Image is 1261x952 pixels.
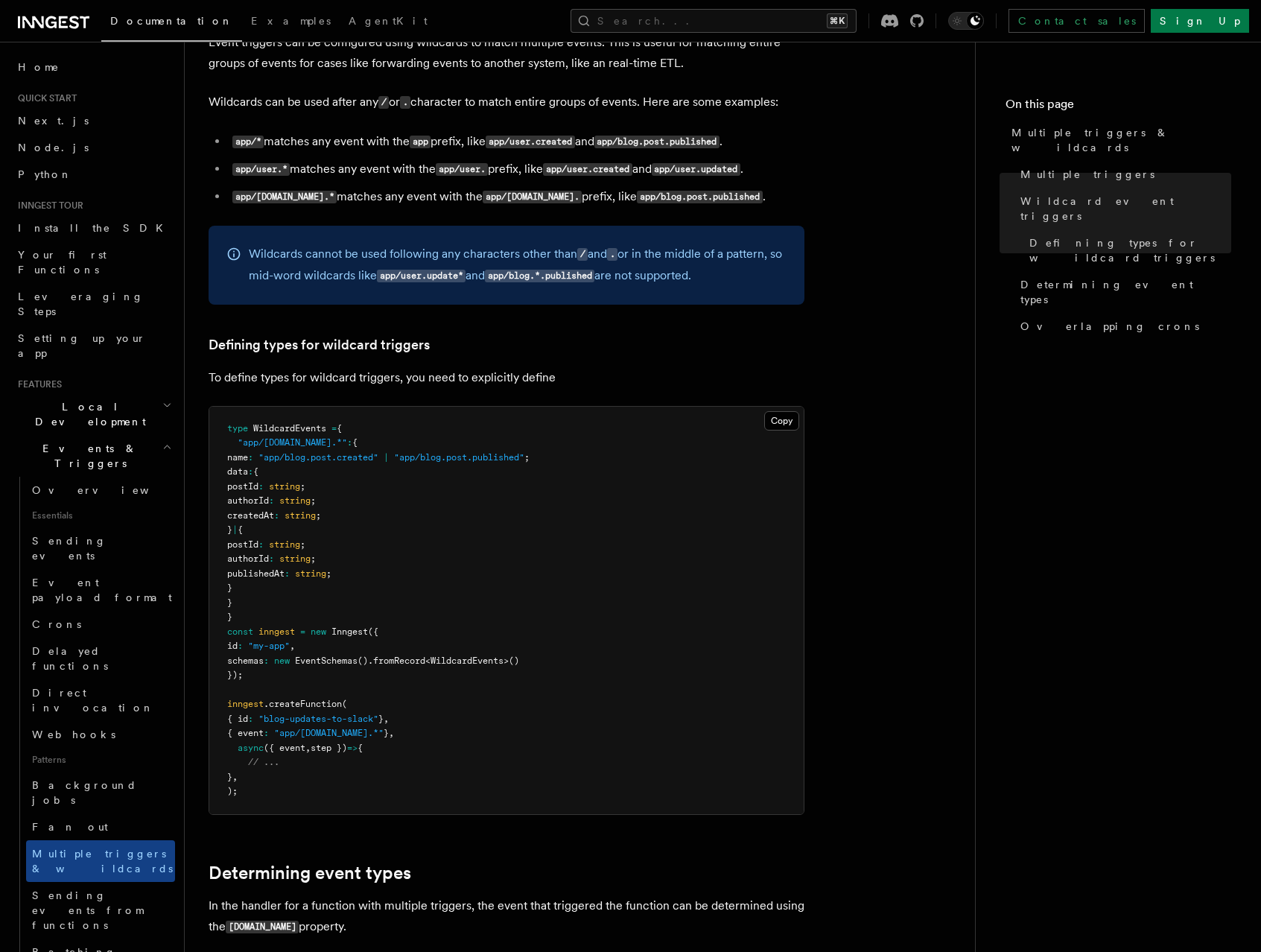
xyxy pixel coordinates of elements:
[253,423,326,434] span: WildcardEvents
[342,699,347,709] span: (
[26,477,175,504] a: Overview
[485,270,594,282] code: app/blog.*.published
[227,495,269,506] span: authorId
[300,539,305,550] span: ;
[311,743,347,753] span: step })
[248,641,290,651] span: "my-app"
[300,481,305,492] span: ;
[264,743,305,753] span: ({ event
[32,848,173,875] span: Multiple triggers & wildcards
[264,728,269,738] span: :
[232,136,264,148] code: app/*
[326,568,331,579] span: ;
[269,539,300,550] span: string
[227,728,264,738] span: { event
[26,569,175,611] a: Event payload format
[228,159,804,180] li: matches any event with the prefix, like and .
[274,510,279,521] span: :
[12,215,175,241] a: Install the SDK
[101,4,242,42] a: Documentation
[1020,277,1231,307] span: Determining event types
[384,714,389,724] span: ,
[1011,125,1231,155] span: Multiple triggers & wildcards
[227,626,253,637] span: const
[209,92,804,113] p: Wildcards can be used after any or character to match entire groups of events. Here are some exam...
[227,568,285,579] span: publishedAt
[249,244,787,287] p: Wildcards cannot be used following any characters other than and or in the middle of a pattern, s...
[26,679,175,721] a: Direct invocation
[253,466,258,477] span: {
[358,743,363,753] span: {
[18,142,89,153] span: Node.js
[32,889,143,931] span: Sending events from functions
[227,786,238,796] span: );
[12,134,175,161] a: Node.js
[577,248,588,261] code: /
[110,15,233,27] span: Documentation
[227,699,264,709] span: inngest
[232,163,290,176] code: app/user.*
[311,626,326,637] span: new
[258,452,378,463] span: "app/blog.post.created"
[269,495,274,506] span: :
[227,481,258,492] span: postId
[18,291,144,317] span: Leveraging Steps
[18,332,146,359] span: Setting up your app
[227,452,248,463] span: name
[300,626,305,637] span: =
[227,641,238,651] span: id
[269,481,300,492] span: string
[258,714,378,724] span: "blog-updates-to-slack"
[18,249,107,276] span: Your first Functions
[227,510,274,521] span: createdAt
[331,423,337,434] span: =
[1006,95,1231,119] h4: On this page
[384,452,389,463] span: |
[504,656,519,666] span: >()
[209,32,804,74] p: Event triggers can be configured using wildcards to match multiple events. This is useful for mat...
[12,200,83,212] span: Inngest tour
[26,772,175,813] a: Background jobs
[238,437,347,448] span: "app/[DOMAIN_NAME].*"
[340,4,436,40] a: AgentKit
[26,813,175,840] a: Fan out
[305,743,311,753] span: ,
[1029,235,1231,265] span: Defining types for wildcard triggers
[349,15,428,27] span: AgentKit
[483,191,582,203] code: app/[DOMAIN_NAME].
[316,510,321,521] span: ;
[358,656,368,666] span: ()
[1014,188,1231,229] a: Wildcard event triggers
[232,772,238,782] span: ,
[26,611,175,638] a: Crons
[524,452,530,463] span: ;
[1020,167,1154,182] span: Multiple triggers
[32,618,81,630] span: Crons
[227,612,232,622] span: }
[264,699,342,709] span: .createFunction
[227,524,232,535] span: }
[32,687,154,714] span: Direct invocation
[1014,271,1231,313] a: Determining event types
[594,136,720,148] code: app/blog.post.published
[32,645,108,672] span: Delayed functions
[311,495,316,506] span: ;
[18,115,89,127] span: Next.js
[274,728,384,738] span: "app/[DOMAIN_NAME].*"
[12,54,175,80] a: Home
[227,597,232,608] span: }
[26,840,175,882] a: Multiple triggers & wildcards
[337,423,342,434] span: {
[486,136,574,148] code: app/user.created
[1014,313,1231,340] a: Overlapping crons
[347,743,358,753] span: =>
[232,524,238,535] span: |
[269,553,274,564] span: :
[12,107,175,134] a: Next.js
[948,12,984,30] button: Toggle dark mode
[227,583,232,593] span: }
[331,626,368,637] span: Inngest
[1009,9,1145,33] a: Contact sales
[228,186,804,208] li: matches any event with the prefix, like .
[637,191,762,203] code: app/blog.post.published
